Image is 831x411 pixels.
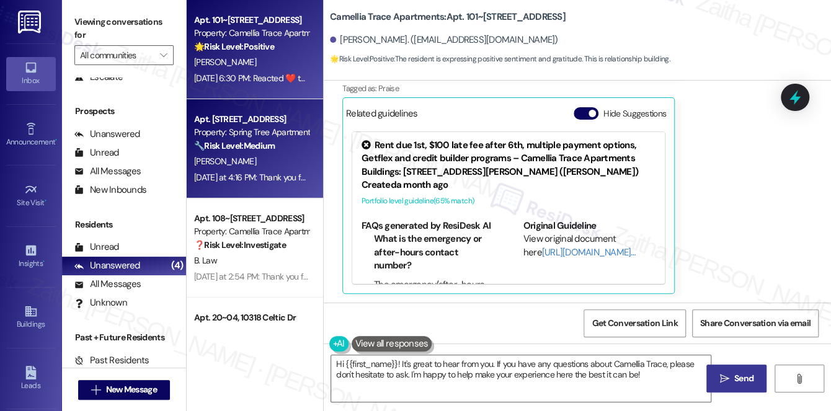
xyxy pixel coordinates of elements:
a: [URL][DOMAIN_NAME]… [542,246,636,259]
div: All Messages [74,278,141,291]
a: Insights • [6,240,56,273]
div: Unread [74,146,119,159]
div: Rent due 1st, $100 late fee after 6th, multiple payment options, Getflex and credit builder progr... [362,139,655,179]
a: Leads [6,362,56,396]
div: New Inbounds [74,183,146,197]
div: Prospects [62,105,186,118]
button: Share Conversation via email [692,309,819,337]
div: Property: Camellia Trace Apartments [194,27,309,40]
button: Send [706,365,767,392]
i:  [91,385,100,395]
strong: 🌟 Risk Level: Positive [194,41,274,52]
span: Send [734,372,753,385]
div: View original document here [523,232,655,259]
input: All communities [80,45,154,65]
div: Unanswered [74,128,140,141]
img: ResiDesk Logo [18,11,43,33]
textarea: Hi {{first_name}}! It's great to hear from you. If you have any questions about Camellia Trace, p... [331,355,711,402]
div: Property: Camellia Trace Apartments [194,225,309,238]
span: B. Law [194,255,217,266]
div: [PERSON_NAME]. ([EMAIL_ADDRESS][DOMAIN_NAME]) [330,33,558,46]
div: Past + Future Residents [62,331,186,344]
strong: ❓ Risk Level: Investigate [194,239,286,250]
div: Escalate [74,71,123,84]
label: Hide Suggestions [603,107,666,120]
strong: 🔧 Risk Level: Medium [194,140,275,151]
div: Portfolio level guideline ( 65 % match) [362,195,655,208]
div: Apt. 108~[STREET_ADDRESS] [194,212,309,225]
div: [DATE] 6:30 PM: Reacted ❤️ to “[PERSON_NAME] (Camellia Trace Apartments): 😊” [194,73,492,84]
span: [PERSON_NAME] [194,156,256,167]
div: Apt. [STREET_ADDRESS] [194,113,309,126]
div: Past Residents [74,354,149,367]
li: The emergency/after-hours number is [PHONE_NUMBER]. [374,278,494,305]
label: Viewing conversations for [74,12,174,45]
a: Site Visit • [6,179,56,213]
div: Property: Spring Tree Apartments [194,126,309,139]
span: : The resident is expressing positive sentiment and gratitude. This is relationship building. [330,53,670,66]
i:  [160,50,167,60]
div: Unanswered [74,259,140,272]
span: • [45,197,47,205]
span: Praise [378,83,399,94]
div: Residents [62,218,186,231]
li: What is the emergency or after-hours contact number? [374,232,494,272]
span: New Message [106,383,157,396]
span: • [55,136,57,144]
div: (4) [168,256,186,275]
button: Get Conversation Link [584,309,685,337]
i:  [719,374,729,384]
b: Original Guideline [523,219,597,232]
i:  [794,374,804,384]
span: [PERSON_NAME] [194,56,256,68]
div: Unread [74,241,119,254]
div: Created a month ago [362,179,655,192]
div: Related guidelines [346,107,418,125]
div: Tagged as: [342,79,675,97]
b: FAQs generated by ResiDesk AI [362,219,491,232]
a: Inbox [6,57,56,91]
span: • [43,257,45,266]
span: Get Conversation Link [592,317,677,330]
span: Share Conversation via email [700,317,811,330]
strong: 🌟 Risk Level: Positive [330,54,394,64]
div: Unknown [74,296,127,309]
div: Apt. 20~04, 10318 Celtic Dr [194,311,309,324]
div: All Messages [74,165,141,178]
button: New Message [78,380,170,400]
div: Apt. 101~[STREET_ADDRESS] [194,14,309,27]
b: Camellia Trace Apartments: Apt. 101~[STREET_ADDRESS] [330,11,566,24]
a: Buildings [6,301,56,334]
